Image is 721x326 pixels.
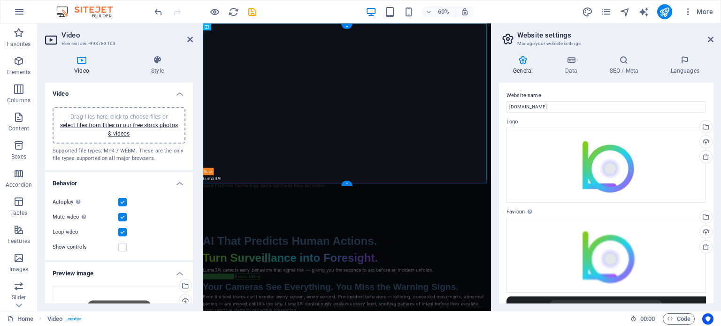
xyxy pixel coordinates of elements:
button: navigator [620,6,631,17]
i: Publish [659,7,670,17]
p: Boxes [11,153,27,160]
p: Images [9,265,29,273]
button: More [680,4,717,19]
h4: Video [45,55,122,75]
button: Code [663,313,695,325]
h4: Data [551,55,595,75]
i: Design (Ctrl+Alt+Y) [582,7,593,17]
span: Click to select. Double-click to edit [47,313,62,325]
p: Elements [7,68,31,76]
p: Slider [12,294,26,301]
i: AI Writer [638,7,649,17]
input: Name... [506,101,706,113]
button: Click here to leave preview mode and continue editing [209,6,220,17]
button: pages [601,6,612,17]
i: Reload page [228,7,239,17]
span: Code [667,313,690,325]
p: Columns [7,97,31,104]
h4: Video [45,83,193,99]
button: reload [228,6,239,17]
i: On resize automatically adjust zoom level to fit chosen device. [460,8,469,16]
a: select files from Files or our free stock photos & videos [60,122,178,137]
h4: Behavior [45,172,193,189]
button: publish [657,4,672,19]
label: Mute video [53,212,118,223]
label: Show controls [53,242,118,253]
span: More [683,7,713,16]
i: Pages (Ctrl+Alt+S) [601,7,612,17]
h4: SEO / Meta [595,55,656,75]
h4: Preview image [45,262,193,279]
i: Undo: Change video (Ctrl+Z) [153,7,164,17]
span: 00 00 [640,313,655,325]
p: Tables [10,209,27,217]
span: : [647,315,648,322]
div: + [341,181,352,186]
h4: Style [122,55,193,75]
h6: Session time [630,313,655,325]
p: Accordion [6,181,32,189]
p: Content [8,125,29,132]
button: text_generator [638,6,650,17]
a: Click to cancel selection. Double-click to open Pages [8,313,33,325]
img: Editor Logo [54,6,124,17]
label: Logo [506,116,706,128]
div: 2x-0aRO4AKVlWxoGwkk3zShWQ.png [506,128,706,203]
nav: breadcrumb [47,313,81,325]
p: Favorites [7,40,31,48]
h4: Languages [656,55,713,75]
button: Usercentrics [702,313,713,325]
h4: General [499,55,551,75]
button: 60% [422,6,455,17]
div: + [341,24,352,29]
i: Navigator [620,7,630,17]
i: Save (Ctrl+S) [247,7,258,17]
span: . center [66,313,81,325]
label: Loop video [53,227,118,238]
p: Features [8,237,30,245]
label: Autoplay [53,197,118,208]
h2: Video [61,31,193,39]
label: Website name [506,90,706,101]
h3: Element #ed-993783103 [61,39,174,48]
h6: 60% [436,6,451,17]
button: save [246,6,258,17]
label: Favicon [506,206,706,218]
span: Drag files here, click to choose files or [60,114,178,137]
div: 05-lz1ag_G5MWpmnwh6JmzdjA-2TpavhC4WRTB9t9bwY6QQQ.png [506,218,706,293]
h2: Website settings [517,31,713,39]
button: undo [153,6,164,17]
div: Supported file types: MP4 / WEBM. These are the only file types supported on all major browsers. [53,147,185,163]
h3: Manage your website settings [517,39,695,48]
button: design [582,6,593,17]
